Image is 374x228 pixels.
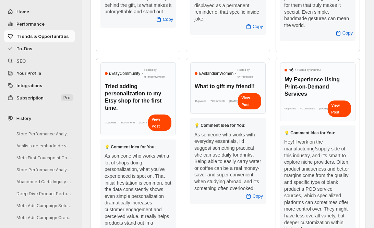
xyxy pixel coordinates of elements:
[121,119,135,126] span: 3 Comments
[4,30,75,42] button: Trends & Opportunities
[16,33,69,39] span: Trends & Opportunities
[241,191,267,202] button: Copy
[11,200,76,211] button: Meta Ads Campaign Setup Instructions
[195,98,206,105] span: 1 Upvotes
[163,16,173,23] span: Copy
[235,70,236,77] span: •
[4,5,75,18] button: Home
[16,58,26,64] span: SEO
[4,55,75,67] a: SEO
[16,46,32,51] span: To-Dos
[285,105,296,112] span: 0 Upvotes
[140,119,148,126] span: [DATE]
[328,100,351,117] a: View Post
[4,67,75,79] a: Your Profile
[229,98,238,105] span: [DATE]
[11,140,76,151] button: Análisis de embudo de ventas
[142,70,143,77] span: •
[11,188,76,199] button: Deep Dive Product Performance Analysis
[16,83,42,88] span: Integrations
[210,98,225,105] span: 7 Comments
[253,193,263,200] span: Copy
[105,145,156,149] span: 💡 Comment Idea for You:
[144,67,171,80] span: Posted by u/ randomwriteoff
[11,129,76,139] button: Store Performance Analysis and Insights
[342,30,353,37] span: Copy
[331,28,357,39] button: Copy
[11,164,76,175] button: Store Performance Analysis and Recommendations
[63,95,71,100] span: Pro
[253,23,263,30] span: Copy
[285,76,351,97] h3: My Experience Using Print-on-Demand Services
[194,132,262,192] div: As someone who works with everyday essentials, I'd suggest something practical she can use daily ...
[16,115,31,122] span: History
[289,67,293,73] span: r/ 6
[284,131,335,135] span: 💡 Comment Idea for You:
[16,95,44,100] span: Subscription
[11,176,76,187] button: Abandoned Carts Inquiry for [DATE]
[16,70,41,76] span: Your Profile
[109,70,140,77] span: r/ EtsyCommunity
[16,9,29,14] span: Home
[319,105,328,112] span: [DATE]
[11,212,76,223] button: Meta Ads Campaign Creation Guide
[298,67,321,73] span: Posted by u/ printful
[300,105,315,112] span: 4 Comments
[195,83,261,90] h3: What to gift my friend!!
[295,67,296,73] span: •
[105,119,117,126] span: 2 Upvotes
[11,152,76,163] button: Meta First Touchpoint Conversion Metrics
[194,123,245,128] span: 💡 Comment Idea for You:
[4,92,75,104] button: Subscription
[199,70,233,77] span: r/ AskIndianWomen
[16,21,45,27] span: Performance
[4,79,75,92] a: Integrations
[148,115,171,131] a: View Post
[238,93,261,109] a: View Post
[105,83,171,111] h3: Tried adding personalization to my Etsy shop for the first time.
[4,42,75,55] button: To-Dos
[241,21,267,32] button: Copy
[238,67,261,80] span: Posted by u/ Preetpixels_
[4,18,75,30] button: Performance
[151,14,177,25] button: Copy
